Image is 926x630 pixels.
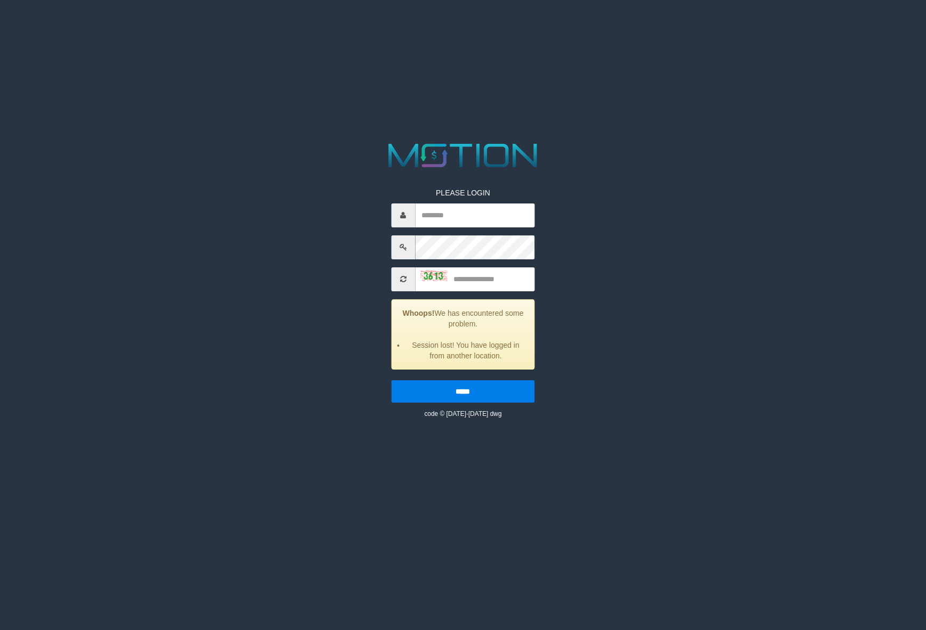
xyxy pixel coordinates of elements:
[391,299,535,370] div: We has encountered some problem.
[420,271,447,281] img: captcha
[403,309,435,317] strong: Whoops!
[405,340,526,361] li: Session lost! You have logged in from another location.
[424,410,501,418] small: code © [DATE]-[DATE] dwg
[391,187,535,198] p: PLEASE LOGIN
[382,140,544,171] img: MOTION_logo.png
